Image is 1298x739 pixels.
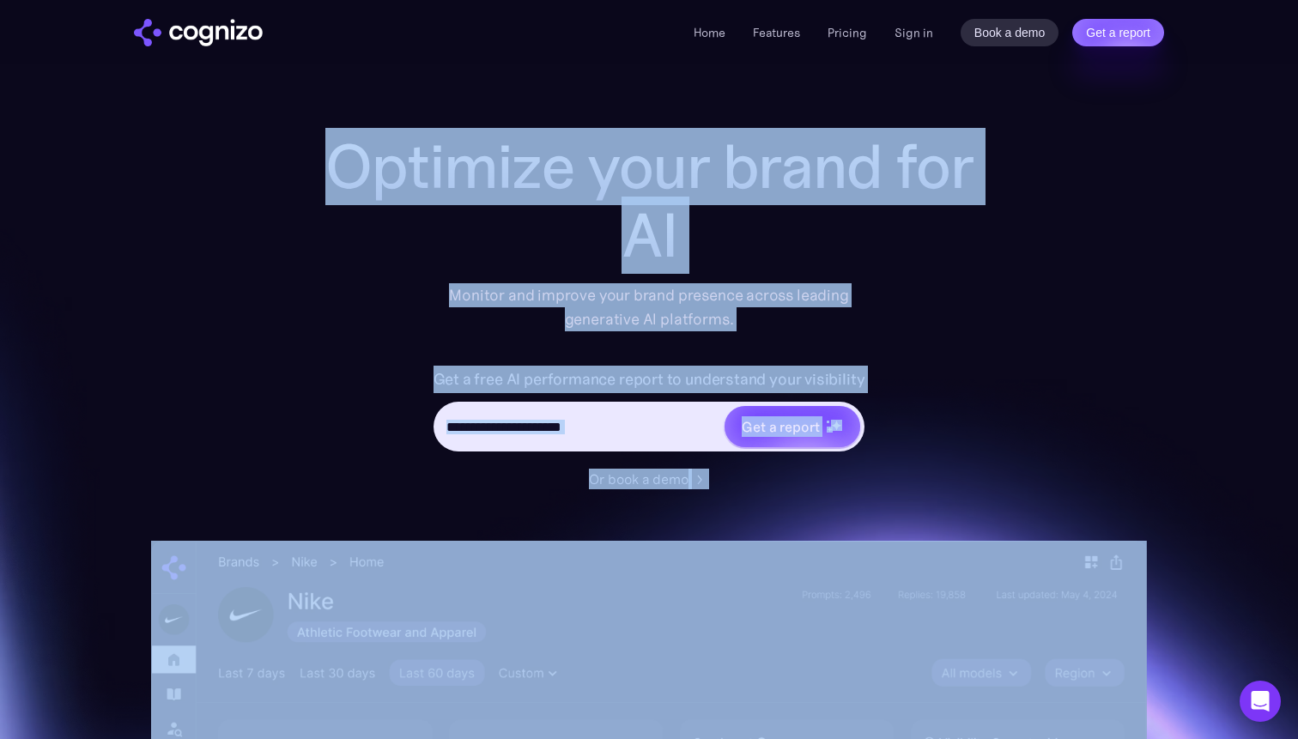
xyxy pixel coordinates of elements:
[306,132,992,201] h1: Optimize your brand for
[723,404,862,449] a: Get a reportstarstarstar
[895,22,933,43] a: Sign in
[306,201,992,270] div: AI
[438,283,860,331] div: Monitor and improve your brand presence across leading generative AI platforms.
[434,366,865,393] label: Get a free AI performance report to understand your visibility
[827,421,829,423] img: star
[742,416,819,437] div: Get a report
[753,25,800,40] a: Features
[831,420,842,431] img: star
[828,25,867,40] a: Pricing
[1072,19,1164,46] a: Get a report
[961,19,1059,46] a: Book a demo
[1240,681,1281,722] div: Open Intercom Messenger
[134,19,263,46] img: cognizo logo
[134,19,263,46] a: home
[589,469,709,489] a: Or book a demo
[694,25,725,40] a: Home
[434,366,865,460] form: Hero URL Input Form
[589,469,688,489] div: Or book a demo
[827,427,833,433] img: star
